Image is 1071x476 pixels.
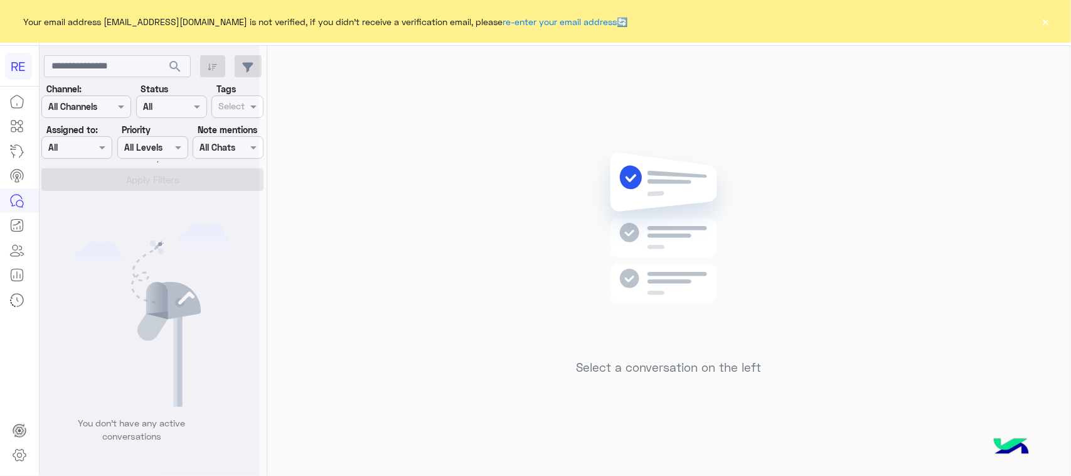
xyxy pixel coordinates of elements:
[5,53,32,80] div: RE
[989,426,1033,470] img: hulul-logo.png
[1040,15,1052,28] button: ×
[216,99,245,116] div: Select
[578,143,760,351] img: no messages
[503,16,617,27] a: re-enter your email address
[138,151,160,173] div: loading...
[577,360,762,375] h5: Select a conversation on the left
[24,15,628,28] span: Your email address [EMAIL_ADDRESS][DOMAIN_NAME] is not verified, if you didn't receive a verifica...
